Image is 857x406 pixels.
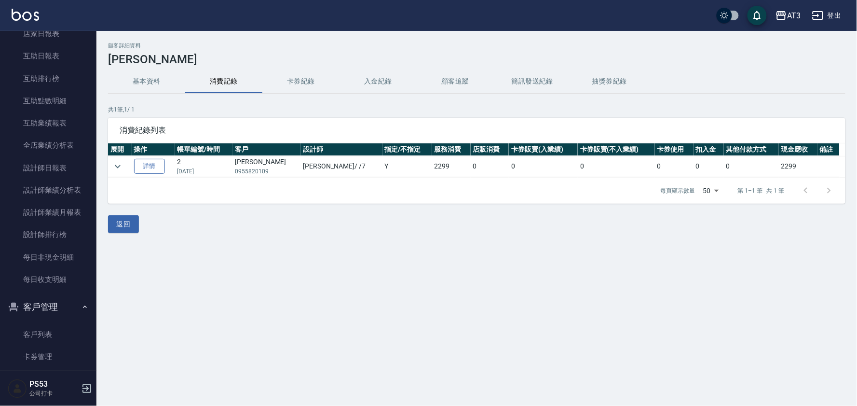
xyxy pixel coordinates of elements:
[4,268,93,291] a: 每日收支明細
[340,70,417,93] button: 入金紀錄
[12,9,39,21] img: Logo
[494,70,571,93] button: 簡訊發送紀錄
[808,7,845,25] button: 登出
[578,143,655,156] th: 卡券販賣(不入業績)
[4,179,93,201] a: 設計師業績分析表
[110,159,125,174] button: expand row
[4,224,93,246] a: 設計師排行榜
[175,156,232,177] td: 2
[432,143,471,156] th: 服務消費
[177,167,230,176] p: [DATE]
[301,156,382,177] td: [PERSON_NAME] / /7
[120,126,834,135] span: 消費紀錄列表
[772,6,804,26] button: AT3
[787,10,801,22] div: AT3
[432,156,471,177] td: 2299
[4,45,93,67] a: 互助日報表
[509,143,578,156] th: 卡券販賣(入業績)
[382,156,432,177] td: Y
[471,156,509,177] td: 0
[29,389,79,398] p: 公司打卡
[132,143,175,156] th: 操作
[232,156,300,177] td: [PERSON_NAME]
[29,379,79,389] h5: PS53
[4,323,93,346] a: 客戶列表
[694,143,724,156] th: 扣入金
[417,70,494,93] button: 顧客追蹤
[4,90,93,112] a: 互助點數明細
[571,70,648,93] button: 抽獎券紀錄
[578,156,655,177] td: 0
[4,246,93,268] a: 每日非現金明細
[134,159,165,174] a: 詳情
[108,42,845,49] h2: 顧客詳細資料
[108,105,845,114] p: 共 1 筆, 1 / 1
[4,157,93,179] a: 設計師日報表
[108,53,845,66] h3: [PERSON_NAME]
[8,379,27,398] img: Person
[4,346,93,368] a: 卡券管理
[4,112,93,134] a: 互助業績報表
[108,143,132,156] th: 展開
[108,215,139,233] button: 返回
[661,186,695,195] p: 每頁顯示數量
[471,143,509,156] th: 店販消費
[382,143,432,156] th: 指定/不指定
[235,167,298,176] p: 0955820109
[655,156,694,177] td: 0
[655,143,694,156] th: 卡券使用
[4,134,93,156] a: 全店業績分析表
[185,70,262,93] button: 消費記錄
[108,70,185,93] button: 基本資料
[779,143,817,156] th: 現金應收
[738,186,785,195] p: 第 1–1 筆 共 1 筆
[4,294,93,320] button: 客戶管理
[4,201,93,224] a: 設計師業績月報表
[301,143,382,156] th: 設計師
[262,70,340,93] button: 卡券紀錄
[509,156,578,177] td: 0
[175,143,232,156] th: 帳單編號/時間
[724,143,779,156] th: 其他付款方式
[699,178,722,204] div: 50
[4,23,93,45] a: 店家日報表
[748,6,767,25] button: save
[232,143,300,156] th: 客戶
[4,68,93,90] a: 互助排行榜
[724,156,779,177] td: 0
[779,156,817,177] td: 2299
[694,156,724,177] td: 0
[817,143,840,156] th: 備註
